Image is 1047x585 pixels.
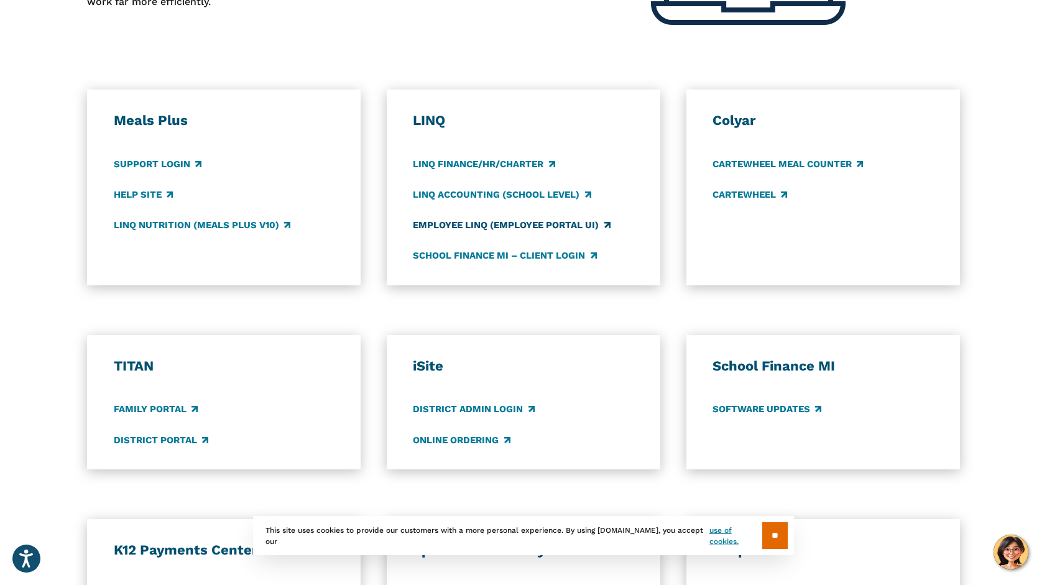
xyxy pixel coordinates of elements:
a: LINQ Accounting (school level) [413,188,591,201]
h3: School Finance MI [713,357,933,375]
a: School Finance MI – Client Login [413,249,596,262]
a: Help Site [114,188,173,201]
a: LINQ Finance/HR/Charter [413,157,555,171]
a: Software Updates [713,403,821,417]
a: Family Portal [114,403,198,417]
h3: Colyar [713,112,933,129]
a: Employee LINQ (Employee Portal UI) [413,218,610,232]
a: LINQ Nutrition (Meals Plus v10) [114,218,290,232]
button: Hello, have a question? Let’s chat. [994,535,1028,569]
div: This site uses cookies to provide our customers with a more personal experience. By using [DOMAIN... [253,516,794,555]
a: Online Ordering [413,433,510,447]
a: District Portal [114,433,208,447]
h3: TITAN [114,357,334,375]
h3: iSite [413,357,634,375]
a: CARTEWHEEL [713,188,787,201]
a: use of cookies. [709,525,762,547]
h3: LINQ [413,112,634,129]
h3: Meals Plus [114,112,334,129]
a: CARTEWHEEL Meal Counter [713,157,863,171]
a: Support Login [114,157,201,171]
a: District Admin Login [413,403,534,417]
